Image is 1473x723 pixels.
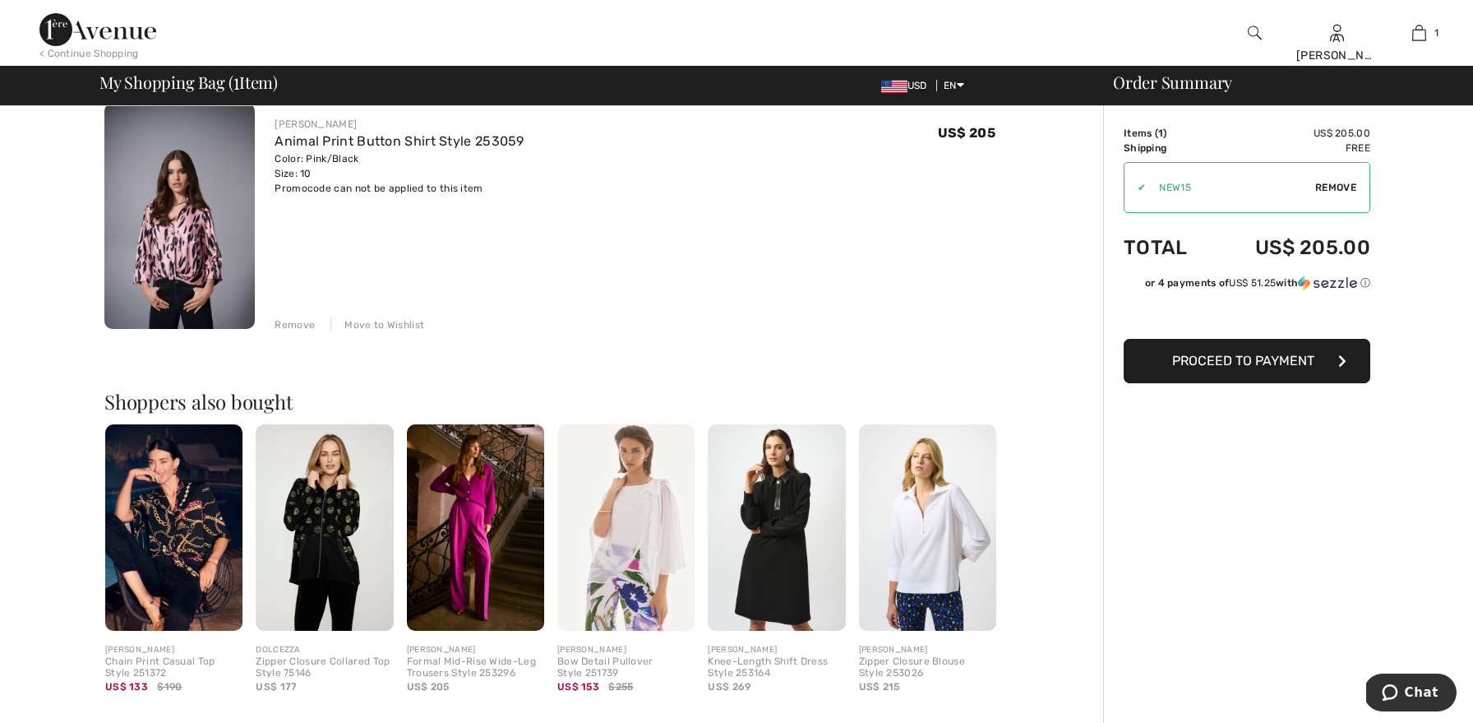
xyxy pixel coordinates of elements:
span: US$ 205 [938,125,995,141]
img: Sezzle [1298,276,1357,290]
img: My Info [1330,23,1344,43]
h2: Shoppers also bought [104,392,1009,411]
div: Chain Print Casual Top Style 251372 [105,656,242,679]
div: Bow Detail Pullover Style 251739 [557,656,695,679]
a: 1 [1378,23,1459,43]
div: [PERSON_NAME] [557,644,695,656]
span: US$ 153 [557,681,599,693]
iframe: Opens a widget where you can chat to one of our agents [1366,674,1457,715]
div: ✔ [1124,180,1146,195]
td: Items ( ) [1124,126,1212,141]
div: Formal Mid-Rise Wide-Leg Trousers Style 253296 [407,656,544,679]
img: Zipper Closure Blouse Style 253026 [859,424,996,631]
div: Zipper Closure Collared Top Style 75146 [256,656,393,679]
span: US$ 133 [105,681,148,693]
td: US$ 205.00 [1212,220,1370,276]
img: Knee-Length Shift Dress Style 253164 [708,424,845,631]
div: or 4 payments of with [1145,276,1370,290]
img: Chain Print Casual Top Style 251372 [105,424,242,631]
div: [PERSON_NAME] [275,117,524,132]
div: [PERSON_NAME] [708,644,845,656]
span: $190 [157,679,182,694]
span: 1 [233,70,239,91]
span: US$ 51.25 [1229,277,1276,289]
div: [PERSON_NAME] [407,644,544,656]
span: USD [881,80,934,91]
span: My Shopping Bag ( Item) [99,74,278,90]
div: Order Summary [1093,74,1463,90]
div: < Continue Shopping [39,46,139,61]
div: [PERSON_NAME] [105,644,242,656]
div: A [PERSON_NAME] [1296,30,1377,64]
img: Zipper Closure Collared Top Style 75146 [256,424,393,631]
span: US$ 177 [256,681,297,693]
div: Knee-Length Shift Dress Style 253164 [708,656,845,679]
div: or 4 payments ofUS$ 51.25withSezzle Click to learn more about Sezzle [1124,276,1370,296]
img: Animal Print Button Shirt Style 253059 [104,103,255,329]
div: DOLCEZZA [256,644,393,656]
span: 1 [1158,127,1163,139]
a: Animal Print Button Shirt Style 253059 [275,133,524,149]
span: US$ 215 [859,681,900,693]
td: Free [1212,141,1370,155]
img: Formal Mid-Rise Wide-Leg Trousers Style 253296 [407,424,544,631]
div: Promocode can not be applied to this item [275,181,524,196]
td: Total [1124,220,1212,276]
iframe: PayPal-paypal [1124,296,1370,333]
span: US$ 269 [708,681,750,693]
img: 1ère Avenue [39,13,156,46]
button: Proceed to Payment [1124,339,1370,383]
div: Remove [275,317,315,332]
span: EN [944,80,964,91]
span: 1 [1434,25,1438,40]
span: Proceed to Payment [1172,353,1314,368]
td: Shipping [1124,141,1212,155]
span: Remove [1315,180,1356,195]
span: US$ 205 [407,681,450,693]
div: [PERSON_NAME] [859,644,996,656]
td: US$ 205.00 [1212,126,1370,141]
img: search the website [1248,23,1262,43]
div: Zipper Closure Blouse Style 253026 [859,656,996,679]
img: US Dollar [881,80,907,93]
img: My Bag [1412,23,1426,43]
div: Color: Pink/Black Size: 10 [275,151,524,181]
img: Bow Detail Pullover Style 251739 [557,424,695,631]
div: Move to Wishlist [330,317,424,332]
a: Sign In [1330,25,1344,40]
span: $255 [608,679,633,694]
input: Promo code [1146,163,1315,212]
